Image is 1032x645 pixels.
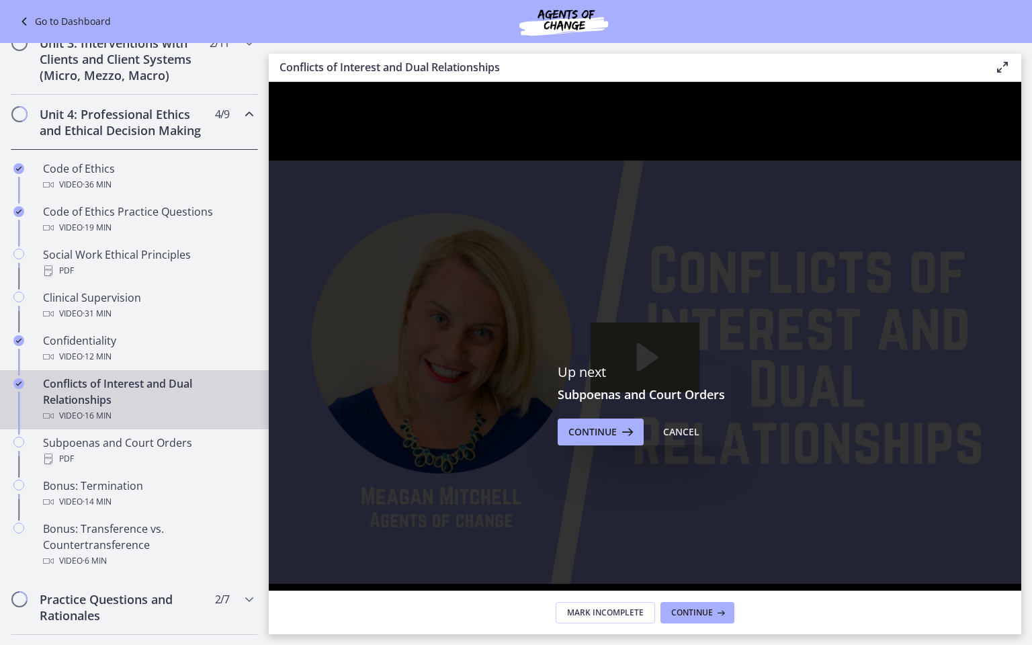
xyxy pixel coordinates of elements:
[43,451,253,467] div: PDF
[215,591,229,607] span: 2 / 7
[13,206,24,217] i: Completed
[40,106,204,138] h2: Unit 4: Professional Ethics and Ethical Decision Making
[43,478,253,510] div: Bonus: Termination
[43,333,253,365] div: Confidentiality
[13,163,24,174] i: Completed
[558,419,644,445] button: Continue
[43,306,253,322] div: Video
[83,349,112,365] span: · 12 min
[43,204,253,236] div: Code of Ethics Practice Questions
[43,553,253,569] div: Video
[83,408,112,424] span: · 16 min
[13,335,24,346] i: Completed
[81,551,639,580] div: Playbar
[43,263,253,279] div: PDF
[83,220,112,236] span: · 19 min
[43,290,253,322] div: Clinical Supervision
[40,35,204,83] h2: Unit 3: Interventions with Clients and Client Systems (Micro, Mezzo, Macro)
[322,241,431,310] button: Play Video: cthlvd1d06jc72h4kvd0.mp4
[663,424,699,440] div: Cancel
[567,607,644,618] span: Mark Incomplete
[83,177,112,193] span: · 36 min
[660,602,734,623] button: Continue
[279,59,973,75] h3: Conflicts of Interest and Dual Relationships
[652,419,710,445] button: Cancel
[83,494,112,510] span: · 14 min
[683,551,718,580] button: Show settings menu
[558,363,732,381] p: Up next
[556,602,655,623] button: Mark Incomplete
[43,494,253,510] div: Video
[43,177,253,193] div: Video
[558,386,732,402] h3: Subpoenas and Court Orders
[671,607,713,618] span: Continue
[43,247,253,279] div: Social Work Ethical Principles
[483,5,644,38] img: Agents of Change
[43,408,253,424] div: Video
[16,13,111,30] a: Go to Dashboard
[568,424,617,440] span: Continue
[215,106,229,122] span: 4 / 9
[43,220,253,236] div: Video
[43,376,253,424] div: Conflicts of Interest and Dual Relationships
[43,521,253,569] div: Bonus: Transference vs. Countertransference
[43,435,253,467] div: Subpoenas and Court Orders
[648,551,683,580] button: Mute
[210,35,229,51] span: 2 / 11
[83,306,112,322] span: · 31 min
[40,591,204,623] h2: Practice Questions and Rationales
[43,161,253,193] div: Code of Ethics
[83,553,107,569] span: · 6 min
[718,551,752,580] button: Unfullscreen
[43,349,253,365] div: Video
[13,378,24,389] i: Completed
